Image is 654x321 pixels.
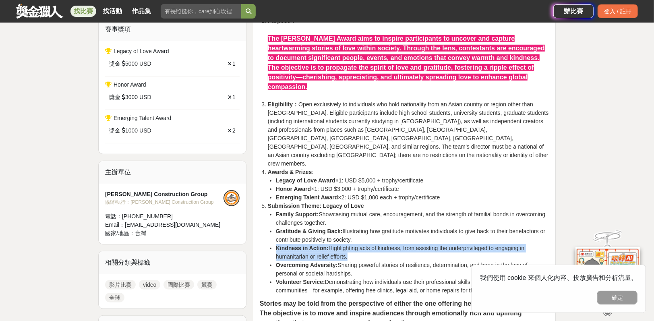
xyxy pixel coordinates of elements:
span: 獎金 [109,60,120,68]
div: 協辦/執行： [PERSON_NAME] Construction Group [105,199,224,206]
strong: The [PERSON_NAME] Award aims to inspire participants to uncover and capture heartwarming stories ... [268,35,545,90]
a: 辦比賽 [553,4,594,18]
span: Honor Award [114,81,146,88]
div: 相關分類與標籤 [99,251,246,274]
button: 確定 [597,291,637,304]
span: Legacy of Love Award [114,48,169,54]
li: : [268,168,549,202]
li: Highlighting acts of kindness, from assisting the underprivileged to engaging in humanitarian or ... [276,244,549,261]
li: Illustrating how gratitude motivates individuals to give back to their benefactors or contribute ... [276,227,549,244]
span: Emerging Talent Award [114,115,171,121]
span: 3000 [125,93,138,101]
li: Open exclusively to individuals who hold nationality from an Asian country or region other than [... [268,100,549,168]
strong: Volunteer Service: [276,279,325,285]
span: 1000 [125,126,138,135]
li: Sharing powerful stories of resilience, determination, and hope in the face of personal or societ... [276,261,549,278]
a: 全球 [105,293,124,302]
span: 1 [232,94,236,100]
span: 5000 [125,60,138,68]
span: USD [139,60,151,68]
span: USD [139,93,151,101]
span: 台灣 [135,230,146,236]
a: 國際比賽 [163,280,194,290]
li: ×1: USD $3,000 + trophy/certificate [276,185,549,193]
div: 主辦單位 [99,161,246,184]
a: 找比賽 [70,6,96,17]
div: Email： [EMAIL_ADDRESS][DOMAIN_NAME] [105,221,224,229]
strong: Family Support: [276,211,319,217]
strong: Emerging Talent Award [276,194,338,201]
li: ×2: USD $1,000 each + trophy/certificate [276,193,549,202]
strong: Awards & Prizes [268,169,312,175]
li: Demonstrating how individuals use their professional skills to serve and uplift their communities... [276,278,549,295]
a: 競賽 [197,280,217,290]
a: 作品集 [128,6,154,17]
span: USD [139,126,151,135]
li: ×1: USD $5,000 + trophy/certificate [276,176,549,185]
li: Showcasing mutual care, encouragement, and the strength of familial bonds in overcoming challenge... [276,210,549,227]
div: 電話： [PHONE_NUMBER] [105,212,224,221]
span: 獎金 [109,126,120,135]
a: 影片比賽 [105,280,136,290]
strong: Legacy of Love Award [276,177,335,184]
strong: Gratitude & Giving Back: [276,228,343,234]
strong: Eligibility： [268,101,298,108]
strong: Purpose： [268,18,296,24]
strong: Overcoming Adversity: [276,262,338,268]
div: 賽事獎項 [99,18,246,41]
strong: Submission Theme: Legacy of Love [268,203,364,209]
img: d2146d9a-e6f6-4337-9592-8cefde37ba6b.png [575,247,640,301]
span: 1 [232,60,236,67]
a: video [139,280,160,290]
strong: Honor Award [276,186,311,192]
span: 我們使用 cookie 來個人化內容、投放廣告和分析流量。 [480,274,637,281]
input: 有長照挺你，care到心坎裡！青春出手，拍出照顧 影音徵件活動 [161,4,241,19]
span: 獎金 [109,93,120,101]
span: 國家/地區： [105,230,135,236]
a: 找活動 [99,6,125,17]
div: [PERSON_NAME] Construction Group [105,190,224,199]
strong: Kindness in Action: [276,245,329,251]
span: 2 [232,127,236,134]
div: 登入 / 註冊 [598,4,638,18]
